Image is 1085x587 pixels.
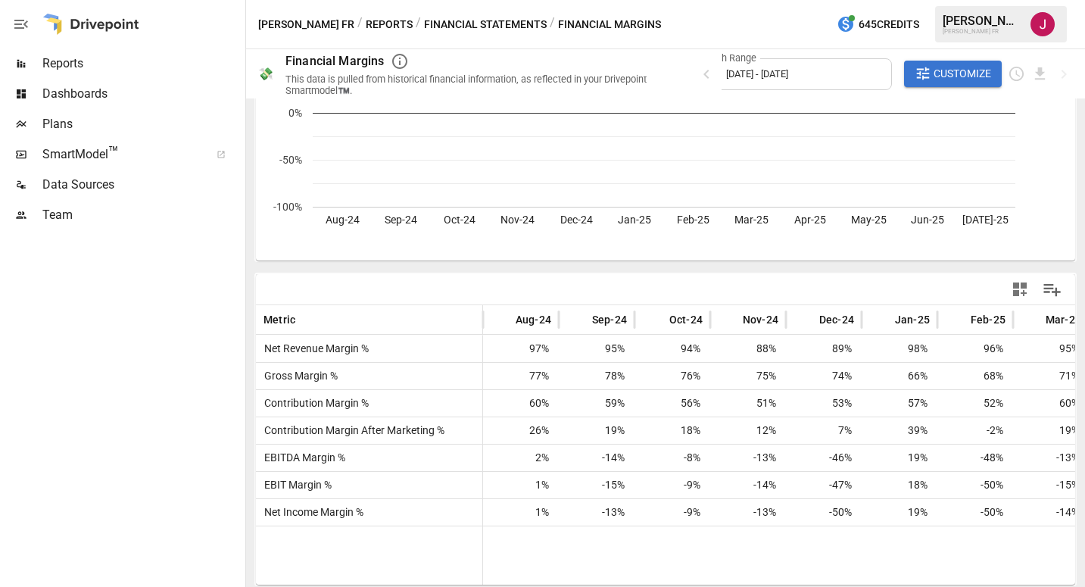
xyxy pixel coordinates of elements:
button: Reports [366,15,413,34]
span: -50% [793,499,854,526]
span: EBIT Margin % [258,472,332,498]
img: Jennifer Osman [1030,12,1055,36]
span: EBITDA Margin % [258,445,345,471]
div: / [357,15,363,34]
span: 97% [491,336,551,362]
text: Apr-25 [794,214,826,226]
button: Customize [904,61,1002,88]
button: Financial Statements [424,15,547,34]
button: [PERSON_NAME] FR [258,15,354,34]
span: 18% [642,417,703,444]
span: Sep-24 [592,312,627,327]
span: -13% [718,499,778,526]
span: -15% [1021,472,1081,498]
span: -50% [945,472,1005,498]
span: Net Income Margin % [258,499,363,526]
span: 76% [642,363,703,389]
span: -48% [945,445,1005,471]
button: Manage Columns [1035,273,1069,307]
text: 0% [288,107,302,119]
button: Download report [1031,65,1049,83]
text: Feb-25 [677,214,709,226]
span: 1% [491,472,551,498]
span: Gross Margin % [258,363,338,389]
span: Net Revenue Margin % [258,336,369,362]
div: [PERSON_NAME] FR [943,28,1021,35]
span: Aug-24 [516,312,551,327]
button: Sort [297,309,318,330]
button: Sort [948,309,969,330]
button: 645Credits [831,11,925,39]
span: 19% [1021,417,1081,444]
span: 95% [1021,336,1081,362]
span: -14% [1021,499,1081,526]
span: 19% [869,445,930,471]
span: 96% [945,336,1005,362]
span: Dec-24 [819,312,854,327]
span: 71% [1021,363,1081,389]
span: 89% [793,336,854,362]
button: Sort [872,309,893,330]
span: 39% [869,417,930,444]
button: Sort [569,309,591,330]
span: Reports [42,55,242,73]
span: 57% [869,390,930,417]
text: [DATE]-25 [962,214,1009,226]
span: 95% [566,336,627,362]
span: ™ [108,143,119,162]
text: May-25 [851,214,887,226]
span: -13% [1021,445,1081,471]
span: Data Sources [42,176,242,194]
span: -47% [793,472,854,498]
span: 12% [718,417,778,444]
span: 19% [869,499,930,526]
button: Jennifer Osman [1021,3,1064,45]
span: -9% [642,472,703,498]
span: -14% [718,472,778,498]
span: 52% [945,390,1005,417]
span: -13% [566,499,627,526]
div: 💸 [258,67,273,81]
button: Sort [493,309,514,330]
div: This data is pulled from historical financial information, as reflected in your Drivepoint Smartm... [285,73,679,96]
text: Jun-25 [911,214,944,226]
span: -2% [945,417,1005,444]
span: Dashboards [42,85,242,103]
span: -50% [945,499,1005,526]
button: Sort [647,309,668,330]
text: -50% [279,154,302,166]
span: 60% [1021,390,1081,417]
span: 66% [869,363,930,389]
span: 19% [566,417,627,444]
button: Sort [1023,309,1044,330]
div: Financial Margins [285,54,385,68]
span: [DATE] - [DATE] [726,68,788,80]
span: 75% [718,363,778,389]
span: 59% [566,390,627,417]
span: Mar-25 [1046,312,1081,327]
span: Team [42,206,242,224]
span: -15% [566,472,627,498]
span: 2% [491,445,551,471]
text: Nov-24 [500,214,535,226]
span: 74% [793,363,854,389]
span: Nov-24 [743,312,778,327]
text: -100% [273,201,302,213]
span: -9% [642,499,703,526]
span: 645 Credits [859,15,919,34]
div: / [416,15,421,34]
span: 60% [491,390,551,417]
span: -46% [793,445,854,471]
span: 77% [491,363,551,389]
text: Dec-24 [560,214,593,226]
span: -14% [566,445,627,471]
div: / [550,15,555,34]
span: 98% [869,336,930,362]
text: Aug-24 [326,214,360,226]
span: 94% [642,336,703,362]
span: 53% [793,390,854,417]
span: Feb-25 [971,312,1005,327]
span: 1% [491,499,551,526]
span: Customize [934,64,991,83]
